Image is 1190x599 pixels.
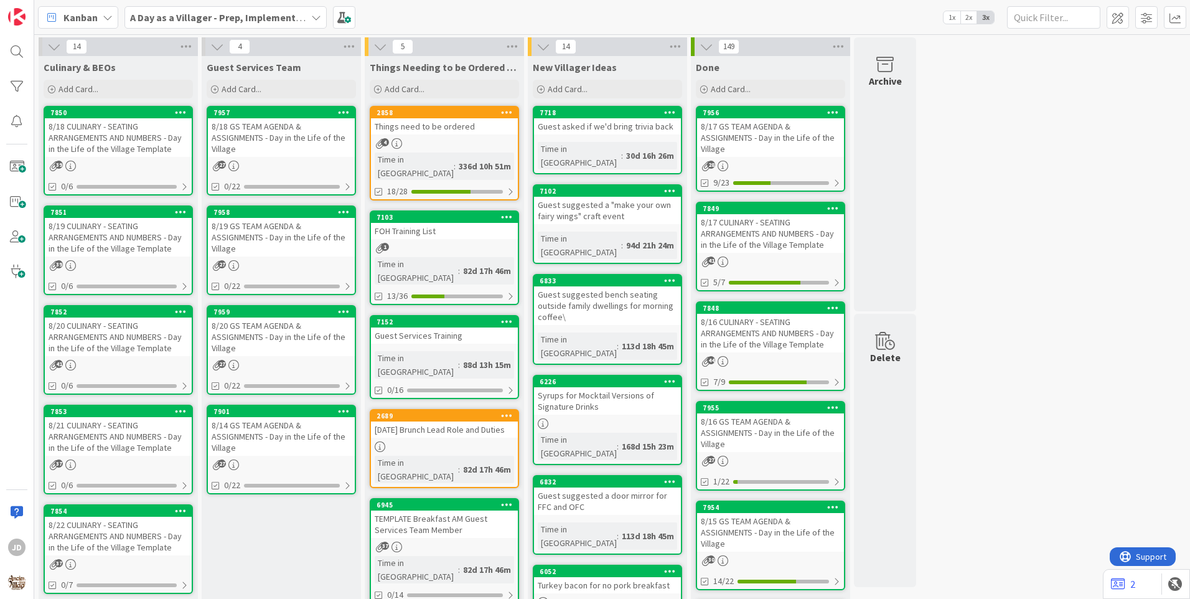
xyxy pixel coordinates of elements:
div: 6052 [534,566,681,577]
span: : [617,339,619,353]
span: Add Card... [222,83,261,95]
div: 7854 [45,506,192,517]
div: Time in [GEOGRAPHIC_DATA] [375,556,458,583]
span: 5/7 [713,276,725,289]
span: 27 [707,456,715,464]
span: 0/22 [224,379,240,392]
div: 7103 [371,212,518,223]
span: 37 [55,460,63,468]
a: 6226Syrups for Mocktail Versions of Signature DrinksTime in [GEOGRAPHIC_DATA]:168d 15h 23m [533,375,682,465]
a: 78538/21 CULINARY - SEATING ARRANGEMENTS AND NUMBERS - Day in the Life of the Village Template0/6 [44,405,193,494]
div: 7152 [371,316,518,328]
span: Kanban [63,10,98,25]
span: Guest Services Team [207,61,301,73]
div: Guest suggested a "make your own fairy wings" craft event [534,197,681,224]
span: 37 [55,559,63,567]
span: 4 [381,138,389,146]
span: 41 [707,257,715,265]
div: 7956 [697,107,844,118]
span: 3x [977,11,994,24]
div: 8/18 GS TEAM AGENDA & ASSIGNMENTS - Day in the Life of the Village [208,118,355,157]
span: Culinary & BEOs [44,61,116,73]
div: 8/14 GS TEAM AGENDA & ASSIGNMENTS - Day in the Life of the Village [208,417,355,456]
div: 8/17 GS TEAM AGENDA & ASSIGNMENTS - Day in the Life of the Village [697,118,844,157]
span: 27 [218,360,226,368]
div: 2858 [371,107,518,118]
div: 7958 [208,207,355,218]
span: Things Needing to be Ordered - PUT IN CARD, Don't make new card [370,61,519,73]
div: Time in [GEOGRAPHIC_DATA] [375,351,458,379]
span: 28 [707,161,715,169]
a: 78498/17 CULINARY - SEATING ARRANGEMENTS AND NUMBERS - Day in the Life of the Village Template5/7 [696,202,845,291]
div: 78488/16 CULINARY - SEATING ARRANGEMENTS AND NUMBERS - Day in the Life of the Village Template [697,303,844,352]
div: 6832 [534,476,681,488]
span: New Villager Ideas [533,61,617,73]
div: Things need to be ordered [371,118,518,134]
span: 39 [55,161,63,169]
span: 9/23 [713,176,729,189]
span: : [454,159,456,173]
a: 2858Things need to be orderedTime in [GEOGRAPHIC_DATA]:336d 10h 51m18/28 [370,106,519,200]
a: 78508/18 CULINARY - SEATING ARRANGEMENTS AND NUMBERS - Day in the Life of the Village Template0/6 [44,106,193,196]
div: 7957 [208,107,355,118]
a: 6833Guest suggested bench seating outside family dwellings for morning coffee\Time in [GEOGRAPHIC... [533,274,682,365]
div: Archive [869,73,902,88]
span: 0/6 [61,479,73,492]
div: 6226 [534,376,681,387]
div: 78508/18 CULINARY - SEATING ARRANGEMENTS AND NUMBERS - Day in the Life of the Village Template [45,107,192,157]
img: avatar [8,573,26,591]
div: Guest suggested bench seating outside family dwellings for morning coffee\ [534,286,681,325]
div: Guest asked if we'd bring trivia back [534,118,681,134]
div: 336d 10h 51m [456,159,514,173]
div: 7718Guest asked if we'd bring trivia back [534,107,681,134]
div: 7852 [45,306,192,318]
span: 30 [707,555,715,564]
div: 6833 [534,275,681,286]
div: 78498/17 CULINARY - SEATING ARRANGEMENTS AND NUMBERS - Day in the Life of the Village Template [697,203,844,253]
div: 6832Guest suggested a door mirror for FFC and OFC [534,476,681,515]
span: Done [696,61,719,73]
div: Time in [GEOGRAPHIC_DATA] [375,456,458,483]
span: 14/22 [713,575,734,588]
span: 14 [66,39,87,54]
b: A Day as a Villager - Prep, Implement and Execute [130,11,352,24]
div: 8/19 CULINARY - SEATING ARRANGEMENTS AND NUMBERS - Day in the Life of the Village Template [45,218,192,257]
div: 7959 [213,308,355,316]
div: 7954 [703,503,844,512]
span: 4 [229,39,250,54]
div: [DATE] Brunch Lead Role and Duties [371,422,518,438]
div: 79548/15 GS TEAM AGENDA & ASSIGNMENTS - Day in the Life of the Village [697,502,844,552]
div: 7901 [213,407,355,416]
div: 168d 15h 23m [619,440,677,453]
div: 6945 [371,499,518,511]
div: 7955 [703,403,844,412]
div: 79558/16 GS TEAM AGENDA & ASSIGNMENTS - Day in the Life of the Village [697,402,844,452]
div: 7102 [540,187,681,196]
div: 82d 17h 46m [460,563,514,577]
a: 6832Guest suggested a door mirror for FFC and OFCTime in [GEOGRAPHIC_DATA]:113d 18h 45m [533,475,682,555]
div: 7957 [213,108,355,117]
span: 41 [55,360,63,368]
div: 2858 [377,108,518,117]
a: 7718Guest asked if we'd bring trivia backTime in [GEOGRAPHIC_DATA]:30d 16h 26m [533,106,682,174]
div: 8/16 GS TEAM AGENDA & ASSIGNMENTS - Day in the Life of the Village [697,413,844,452]
div: TEMPLATE Breakfast AM Guest Services Team Member [371,511,518,538]
div: 6833Guest suggested bench seating outside family dwellings for morning coffee\ [534,275,681,325]
span: Support [26,2,57,17]
div: 7848 [697,303,844,314]
div: 7956 [703,108,844,117]
span: 0/6 [61,280,73,293]
div: 6052Turkey bacon for no pork breakfast [534,566,681,593]
span: : [621,238,623,252]
div: 113d 18h 45m [619,339,677,353]
div: 2858Things need to be ordered [371,107,518,134]
div: 8/20 CULINARY - SEATING ARRANGEMENTS AND NUMBERS - Day in the Life of the Village Template [45,318,192,356]
div: 7901 [208,406,355,417]
input: Quick Filter... [1007,6,1100,29]
span: 149 [718,39,739,54]
div: Guest suggested a door mirror for FFC and OFC [534,488,681,515]
div: 78518/19 CULINARY - SEATING ARRANGEMENTS AND NUMBERS - Day in the Life of the Village Template [45,207,192,257]
div: 7152Guest Services Training [371,316,518,344]
div: 2689 [377,412,518,420]
div: 2689[DATE] Brunch Lead Role and Duties [371,410,518,438]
